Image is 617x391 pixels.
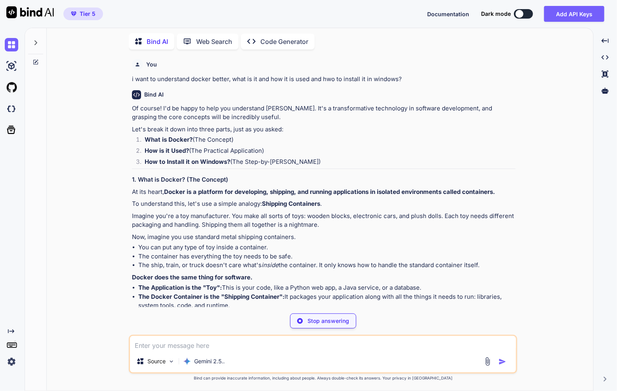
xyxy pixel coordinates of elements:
li: This is your code, like a Python web app, a Java service, or a database. [138,283,516,292]
p: At its heart, [132,188,516,197]
img: attachment [483,357,492,366]
h6: Bind AI [144,91,164,99]
img: Gemini 2.5 Pro [183,357,191,365]
p: To understand this, let's use a simple analogy: . [132,199,516,209]
p: Let's break it down into three parts, just as you asked: [132,125,516,134]
li: (The Step-by-[PERSON_NAME]) [138,158,516,169]
img: chat [5,38,18,51]
strong: How is it Used? [145,147,189,154]
button: Documentation [427,10,469,18]
p: Now, imagine you use standard metal shipping containers. [132,233,516,242]
img: Pick Models [168,358,175,365]
img: githubLight [5,81,18,94]
img: Bind AI [6,6,54,18]
span: Documentation [427,11,469,17]
strong: What is Docker? [145,136,193,143]
em: inside [262,261,279,269]
strong: Docker does the same thing for software. [132,273,252,281]
strong: The Docker Container is the "Shipping Container": [138,293,285,300]
p: Gemini 2.5.. [194,357,225,365]
strong: Shipping Containers [262,200,320,207]
span: Tier 5 [80,10,96,18]
li: (The Practical Application) [138,146,516,158]
p: i want to understand docker better, what is it and how it is used and hwo to install it in windows? [132,75,516,84]
h3: 1. What is Docker? (The Concept) [132,175,516,184]
li: You can put any type of toy inside a container. [138,243,516,252]
p: Of course! I'd be happy to help you understand [PERSON_NAME]. It's a transformative technology in... [132,104,516,122]
p: Imagine you're a toy manufacturer. You make all sorts of toys: wooden blocks, electronic cars, an... [132,212,516,230]
li: The ship, train, or truck doesn't care what's the container. It only knows how to handle the stan... [138,261,516,270]
li: The container has everything the toy needs to be safe. [138,252,516,261]
strong: The Application is the "Toy": [138,284,222,291]
h6: You [146,61,157,68]
li: (The Concept) [138,135,516,146]
span: Dark mode [481,10,511,18]
p: Web Search [196,37,232,46]
img: icon [499,358,506,366]
button: premiumTier 5 [63,8,103,20]
li: It packages your application along with all the things it needs to run: libraries, system tools, ... [138,292,516,310]
img: settings [5,355,18,368]
p: Bind can provide inaccurate information, including about people. Always double-check its answers.... [129,375,517,381]
strong: How to Install it on Windows? [145,158,230,165]
p: Bind AI [147,37,168,46]
p: Stop answering [308,317,349,325]
p: Source [147,357,166,365]
button: Add API Keys [544,6,604,22]
p: Code Generator [260,37,308,46]
img: ai-studio [5,59,18,73]
img: premium [71,11,76,16]
img: darkCloudIdeIcon [5,102,18,116]
strong: Docker is a platform for developing, shipping, and running applications in isolated environments ... [164,188,495,195]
